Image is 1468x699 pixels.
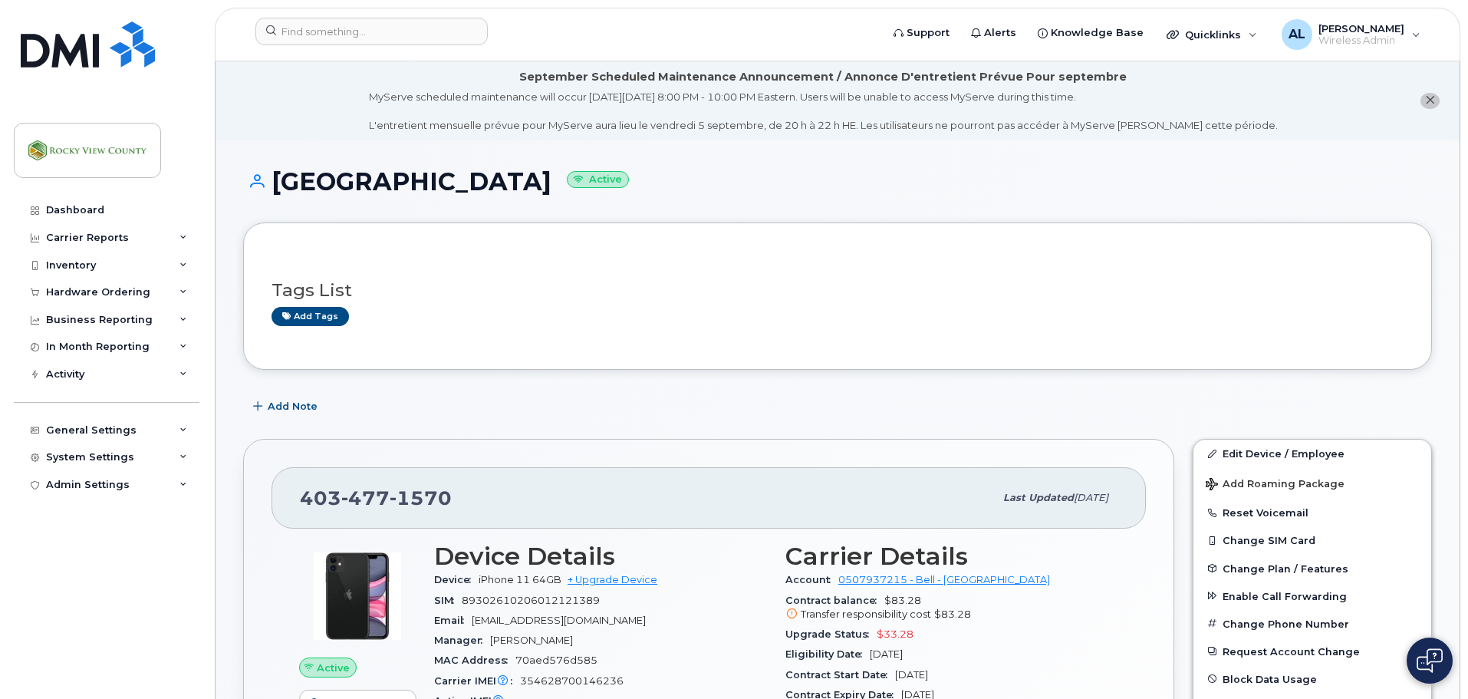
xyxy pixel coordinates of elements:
button: Block Data Usage [1193,665,1431,693]
span: Manager [434,635,490,646]
button: Add Note [243,393,331,420]
a: 0507937215 - Bell - [GEOGRAPHIC_DATA] [838,574,1050,585]
span: [DATE] [895,669,928,681]
span: Active [317,661,350,675]
h1: [GEOGRAPHIC_DATA] [243,168,1432,195]
button: Change Plan / Features [1193,555,1431,582]
span: 70aed576d585 [515,654,597,666]
h3: Carrier Details [785,542,1118,570]
span: $83.28 [785,595,1118,622]
div: September Scheduled Maintenance Announcement / Annonce D'entretient Prévue Pour septembre [519,69,1127,85]
span: Email [434,615,472,626]
a: Add tags [272,307,349,326]
span: Change Plan / Features [1223,562,1348,574]
span: [EMAIL_ADDRESS][DOMAIN_NAME] [472,615,646,626]
span: SIM [434,595,462,606]
img: Open chat [1417,648,1443,673]
a: + Upgrade Device [568,574,657,585]
button: Enable Call Forwarding [1193,582,1431,610]
span: 1570 [390,486,452,509]
h3: Tags List [272,281,1404,300]
span: 354628700146236 [520,675,624,687]
button: Change SIM Card [1193,526,1431,554]
span: Contract balance [785,595,884,606]
span: Transfer responsibility cost [801,608,931,620]
span: Last updated [1003,492,1074,503]
span: [PERSON_NAME] [490,635,573,646]
span: Upgrade Status [785,628,877,640]
span: [DATE] [870,648,903,660]
span: Add Roaming Package [1206,478,1345,493]
span: Contract Start Date [785,669,895,681]
span: 403 [300,486,452,509]
button: Change Phone Number [1193,610,1431,638]
span: Eligibility Date [785,648,870,660]
button: close notification [1420,93,1440,109]
small: Active [567,171,629,189]
button: Add Roaming Package [1193,467,1431,499]
span: Account [785,574,838,585]
span: Device [434,574,479,585]
span: [DATE] [1074,492,1108,503]
button: Reset Voicemail [1193,499,1431,526]
span: Enable Call Forwarding [1223,590,1347,602]
span: $83.28 [934,608,971,620]
span: MAC Address [434,654,515,666]
a: Edit Device / Employee [1193,440,1431,467]
span: Carrier IMEI [434,675,520,687]
span: 477 [341,486,390,509]
span: 89302610206012121389 [462,595,600,606]
h3: Device Details [434,542,767,570]
button: Request Account Change [1193,638,1431,665]
span: $33.28 [877,628,913,640]
span: iPhone 11 64GB [479,574,561,585]
div: MyServe scheduled maintenance will occur [DATE][DATE] 8:00 PM - 10:00 PM Eastern. Users will be u... [369,90,1278,133]
span: Add Note [268,399,318,414]
img: iPhone_11.jpg [311,550,403,642]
